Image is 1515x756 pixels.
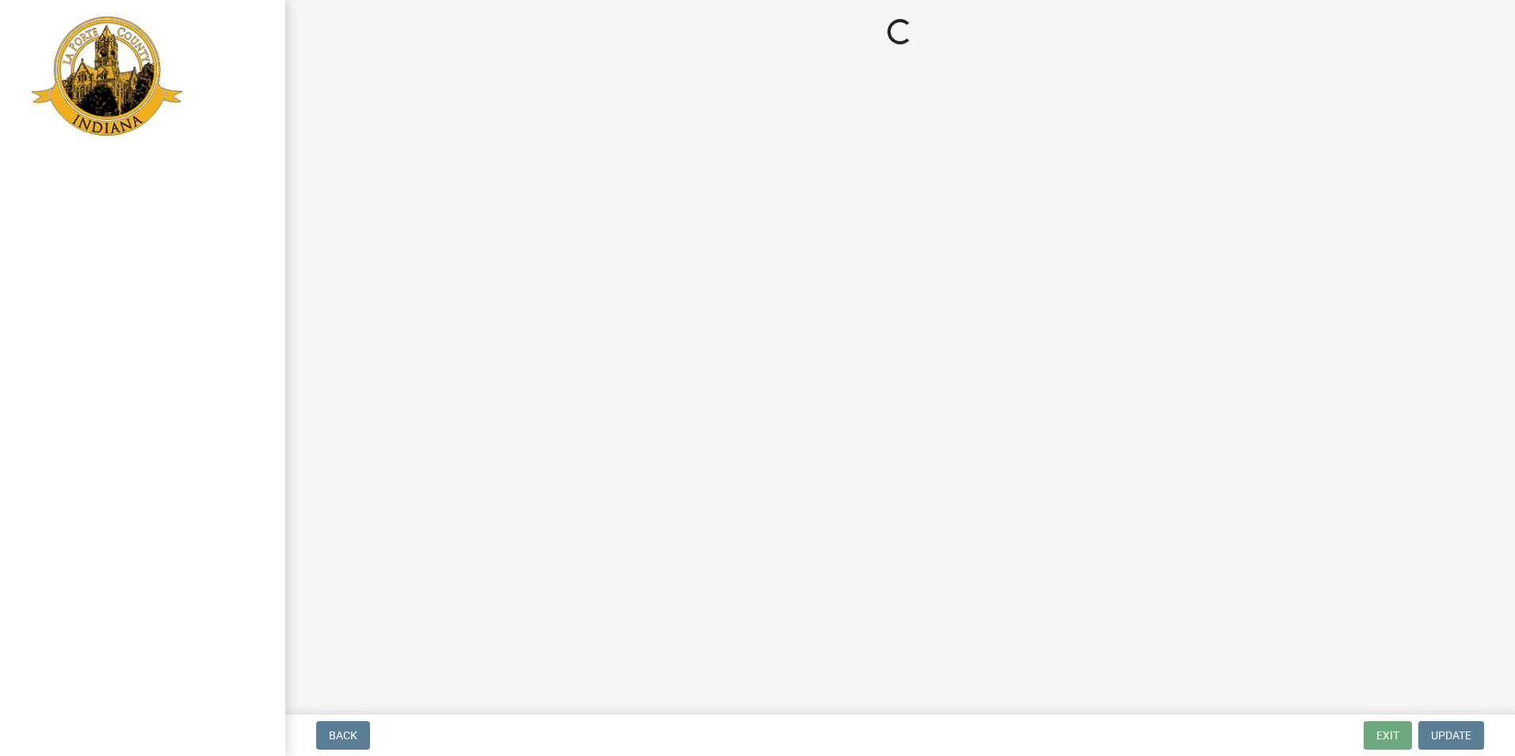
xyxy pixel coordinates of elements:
[32,17,182,136] img: La Porte County, Indiana
[1418,721,1484,750] button: Update
[316,721,370,750] button: Back
[1431,729,1471,742] span: Update
[329,729,357,742] span: Back
[1364,721,1412,750] button: Exit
